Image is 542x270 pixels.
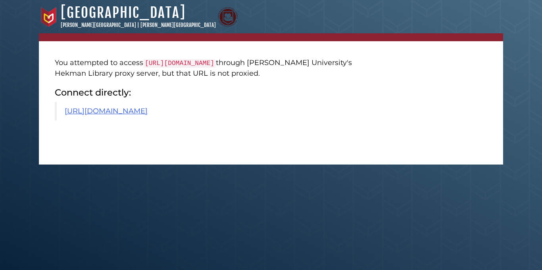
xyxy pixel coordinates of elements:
[55,87,374,98] h2: Connect directly:
[143,59,216,68] code: [URL][DOMAIN_NAME]
[55,57,374,79] p: You attempted to access through [PERSON_NAME] University's Hekman Library proxy server, but that ...
[39,7,59,27] img: Calvin University
[218,7,238,27] img: Calvin Theological Seminary
[61,21,216,29] p: [PERSON_NAME][GEOGRAPHIC_DATA] | [PERSON_NAME][GEOGRAPHIC_DATA]
[39,33,503,41] nav: breadcrumb
[61,4,186,21] a: [GEOGRAPHIC_DATA]
[65,107,148,115] a: [URL][DOMAIN_NAME]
